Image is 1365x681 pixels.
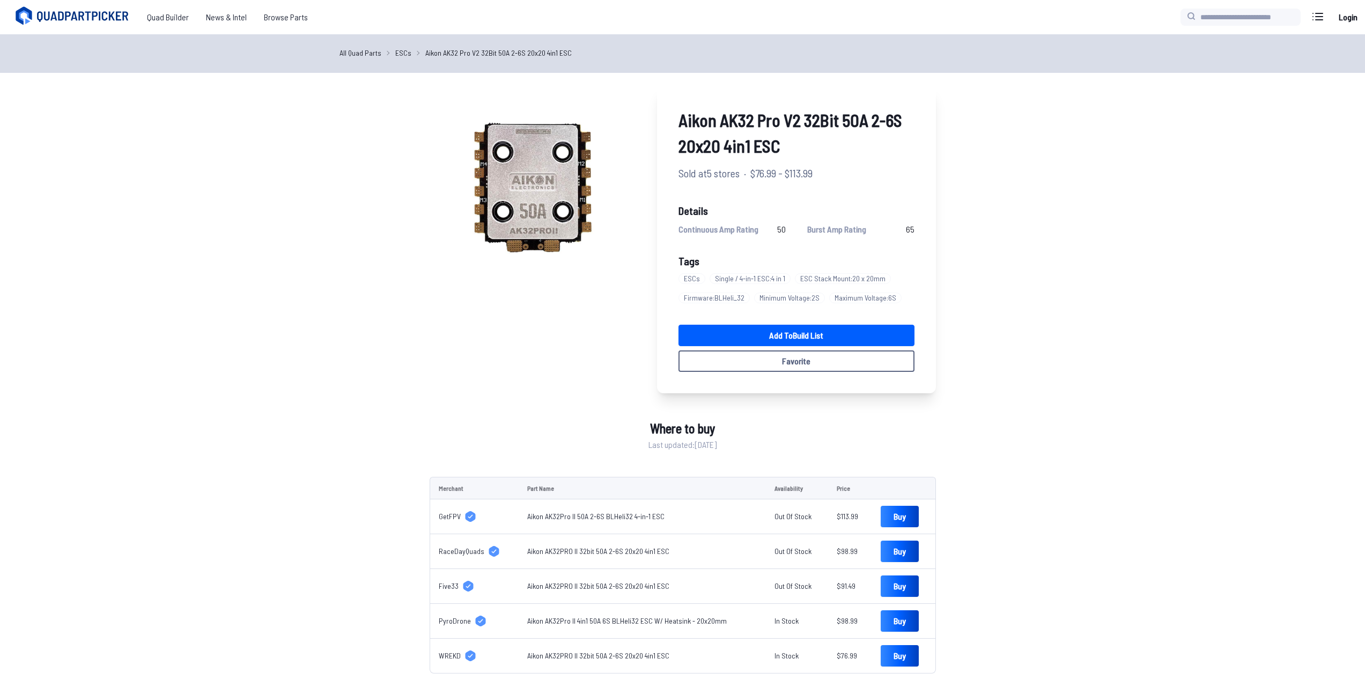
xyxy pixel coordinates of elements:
a: Aikon AK32PRO II 32bit 50A 2-6S 20x20 4in1 ESC [527,547,669,556]
a: Aikon AK32 Pro V2 32Bit 50A 2-6S 20x20 4in1 ESC [425,47,572,58]
a: GetFPV [439,511,511,522]
a: Buy [881,506,919,527]
a: Aikon AK32PRO II 32bit 50A 2-6S 20x20 4in1 ESC [527,651,669,660]
td: $98.99 [828,604,872,639]
span: ESC Stack Mount : 20 x 20mm [795,273,891,284]
a: Quad Builder [138,6,197,28]
td: Out Of Stock [766,499,828,534]
a: Five33 [439,581,511,592]
span: Aikon AK32 Pro V2 32Bit 50A 2-6S 20x20 4in1 ESC [678,107,914,159]
span: WREKD [439,650,461,661]
td: Merchant [430,477,519,499]
td: $91.49 [828,569,872,604]
span: Firmware : BLHeli_32 [678,293,750,303]
a: Buy [881,610,919,632]
span: PyroDrone [439,616,471,626]
span: Sold at 5 stores [678,165,740,181]
span: Maximum Voltage : 6S [829,293,902,303]
a: Browse Parts [255,6,316,28]
a: ESCs [678,269,710,288]
td: $113.99 [828,499,872,534]
button: Favorite [678,350,914,372]
a: WREKD [439,650,511,661]
span: RaceDayQuads [439,546,484,557]
a: ESCs [395,47,411,58]
span: Tags [678,255,699,267]
a: Buy [881,541,919,562]
span: 50 [777,223,786,236]
td: Price [828,477,872,499]
td: In Stock [766,604,828,639]
td: Availability [766,477,828,499]
td: $98.99 [828,534,872,569]
span: Continuous Amp Rating [678,223,758,236]
a: Aikon AK32PRO II 32bit 50A 2-6S 20x20 4in1 ESC [527,581,669,590]
span: Last updated: [DATE] [648,438,717,451]
span: ESCs [678,273,705,284]
span: Burst Amp Rating [807,223,866,236]
span: Five33 [439,581,459,592]
span: 65 [906,223,914,236]
img: image [430,86,636,291]
span: Details [678,203,914,219]
td: Out Of Stock [766,534,828,569]
td: $76.99 [828,639,872,673]
a: RaceDayQuads [439,546,511,557]
a: Maximum Voltage:6S [829,288,906,308]
a: News & Intel [197,6,255,28]
a: All Quad Parts [340,47,381,58]
a: Buy [881,575,919,597]
span: Minimum Voltage : 2S [754,293,825,303]
span: GetFPV [439,511,461,522]
a: Aikon AK32Pro II 4in1 50A 6S BLHeli32 ESC W/ Heatsink - 20x20mm [527,616,727,625]
td: Out Of Stock [766,569,828,604]
a: ESC Stack Mount:20 x 20mm [795,269,895,288]
a: Minimum Voltage:2S [754,288,829,308]
a: PyroDrone [439,616,511,626]
a: Aikon AK32Pro II 50A 2-6S BLHeli32 4-in-1 ESC [527,512,665,521]
a: Login [1335,6,1361,28]
span: · [744,165,746,181]
a: Add toBuild List [678,325,914,346]
a: Single / 4-in-1 ESC:4 in 1 [710,269,795,288]
span: Where to buy [650,419,715,438]
td: In Stock [766,639,828,673]
span: Single / 4-in-1 ESC : 4 in 1 [710,273,791,284]
td: Part Name [519,477,766,499]
a: Buy [881,645,919,667]
a: Firmware:BLHeli_32 [678,288,754,308]
span: $76.99 - $113.99 [750,165,813,181]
